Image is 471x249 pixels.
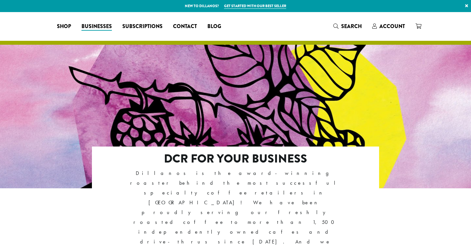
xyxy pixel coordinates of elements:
[224,3,286,9] a: Get started with our best seller
[122,23,163,31] span: Subscriptions
[57,23,71,31] span: Shop
[341,23,362,30] span: Search
[379,23,405,30] span: Account
[120,152,351,166] h2: DCR FOR YOUR BUSINESS
[52,21,76,32] a: Shop
[328,21,367,32] a: Search
[173,23,197,31] span: Contact
[81,23,112,31] span: Businesses
[207,23,221,31] span: Blog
